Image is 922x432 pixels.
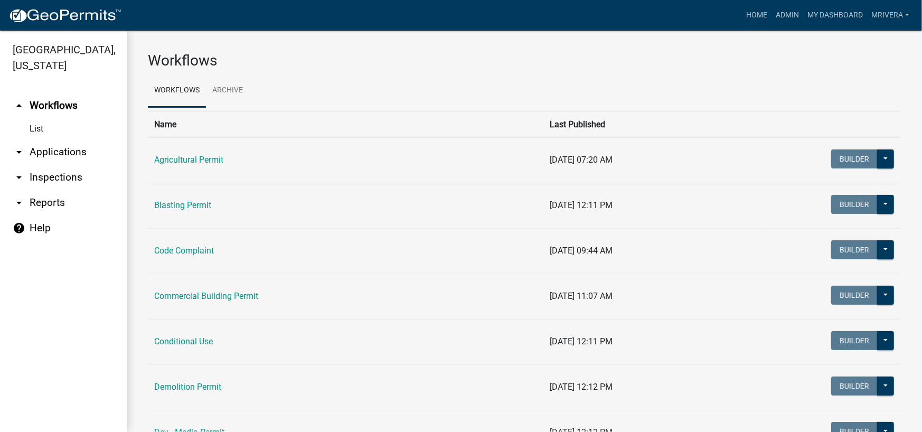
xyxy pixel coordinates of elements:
[148,74,206,108] a: Workflows
[13,171,25,184] i: arrow_drop_down
[154,246,214,256] a: Code Complaint
[550,291,613,301] span: [DATE] 11:07 AM
[13,222,25,234] i: help
[13,196,25,209] i: arrow_drop_down
[803,5,867,25] a: My Dashboard
[550,336,613,346] span: [DATE] 12:11 PM
[148,52,901,70] h3: Workflows
[13,99,25,112] i: arrow_drop_up
[148,111,543,137] th: Name
[831,195,878,214] button: Builder
[154,336,213,346] a: Conditional Use
[550,155,613,165] span: [DATE] 07:20 AM
[154,382,221,392] a: Demolition Permit
[831,240,878,259] button: Builder
[206,74,249,108] a: Archive
[742,5,772,25] a: Home
[867,5,914,25] a: mrivera
[543,111,769,137] th: Last Published
[831,149,878,168] button: Builder
[550,246,613,256] span: [DATE] 09:44 AM
[550,382,613,392] span: [DATE] 12:12 PM
[154,155,223,165] a: Agricultural Permit
[154,291,258,301] a: Commercial Building Permit
[831,331,878,350] button: Builder
[831,377,878,396] button: Builder
[831,286,878,305] button: Builder
[550,200,613,210] span: [DATE] 12:11 PM
[772,5,803,25] a: Admin
[154,200,211,210] a: Blasting Permit
[13,146,25,158] i: arrow_drop_down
